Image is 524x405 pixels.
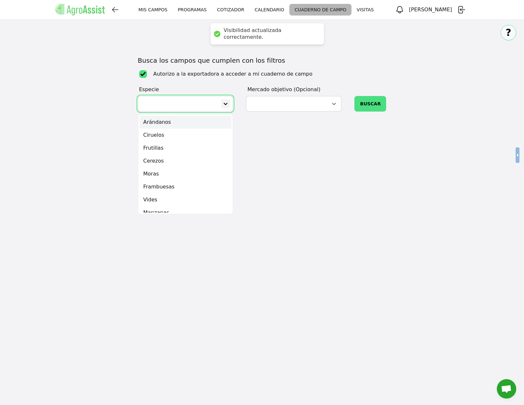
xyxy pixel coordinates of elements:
[139,129,232,142] div: Ciruelos
[501,25,516,40] button: ?
[351,4,379,16] a: VISITAS
[289,4,351,16] a: CUADERNO DE CAMPO
[250,4,289,16] a: CALENDARIO
[139,142,232,155] div: Frutillas
[409,5,452,14] h3: [PERSON_NAME]
[224,27,318,41] div: Visibilidad actualizada correctamente.
[133,4,173,16] a: MIS CAMPOS
[497,379,516,399] a: Chat abierto
[138,56,386,65] h2: Busca los campos que cumplen con los filtros
[139,116,232,129] div: Arándanos
[139,180,232,193] div: Frambuesas
[354,96,386,112] button: BUSCAR
[139,155,232,167] div: Cerezos
[138,83,233,96] div: Especie
[139,167,232,180] div: Moras
[139,206,232,219] div: Manzanas
[173,4,212,16] a: PROGRAMAS
[143,100,145,108] input: EspecieArándanosCiruelosFrutillasCerezosMorasFrambuesasVidesManzanasNogalesAvellanosAlmendros[PER...
[251,100,253,108] input: Mercado objetivo (Opcional)
[153,70,313,78] h3: Autorizo a la exportadora a acceder a mi cuaderno de campo
[139,193,232,206] div: Vides
[246,83,341,96] div: Mercado objetivo (Opcional)
[212,4,250,16] a: COTIZADOR
[506,27,511,38] span: ?
[55,4,105,16] img: AgroAssist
